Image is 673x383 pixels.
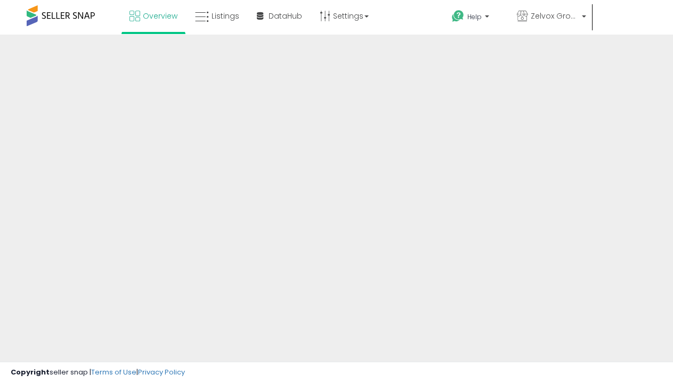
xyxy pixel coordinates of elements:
div: seller snap | | [11,368,185,378]
span: Overview [143,11,177,21]
a: Terms of Use [91,367,136,377]
span: Zelvox Group LLC [531,11,579,21]
span: Listings [212,11,239,21]
strong: Copyright [11,367,50,377]
a: Help [443,2,507,35]
a: Privacy Policy [138,367,185,377]
span: Help [467,12,482,21]
span: DataHub [269,11,302,21]
i: Get Help [451,10,465,23]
